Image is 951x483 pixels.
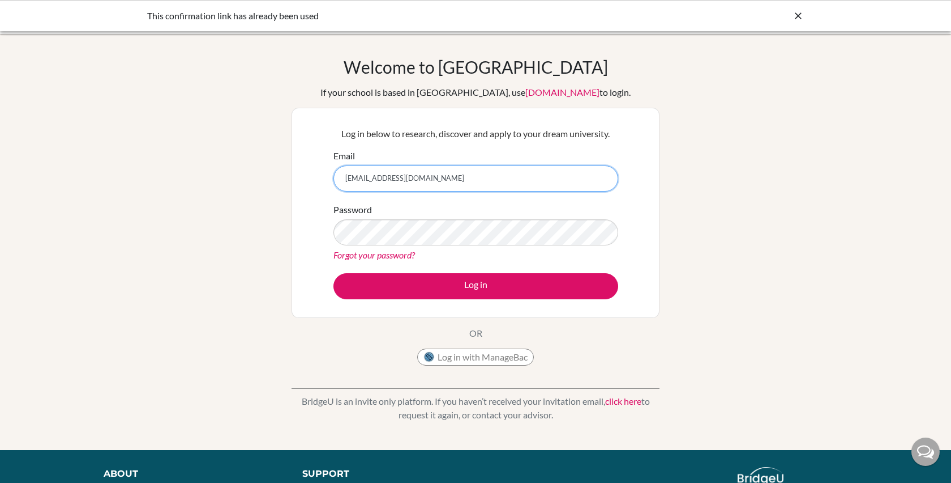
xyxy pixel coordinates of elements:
div: Support [302,467,463,481]
button: Log in [333,273,618,299]
label: Password [333,203,372,217]
p: Log in below to research, discover and apply to your dream university. [333,127,618,141]
h1: Welcome to [GEOGRAPHIC_DATA] [344,57,608,77]
div: If your school is based in [GEOGRAPHIC_DATA], use to login. [320,86,631,99]
p: OR [469,327,482,340]
div: About [104,467,277,481]
a: [DOMAIN_NAME] [525,87,599,98]
button: Log in with ManageBac [417,349,534,366]
label: Email [333,149,355,163]
a: Forgot your password? [333,249,415,260]
span: Help [26,8,49,18]
a: click here [605,396,641,406]
div: This confirmation link has already been used [147,9,634,23]
p: BridgeU is an invite only platform. If you haven’t received your invitation email, to request it ... [292,395,659,422]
